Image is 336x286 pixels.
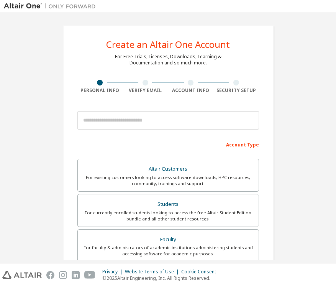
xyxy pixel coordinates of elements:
[84,271,95,279] img: youtube.svg
[168,87,214,94] div: Account Info
[4,2,100,10] img: Altair One
[102,275,221,281] p: © 2025 Altair Engineering, Inc. All Rights Reserved.
[123,87,168,94] div: Verify Email
[46,271,54,279] img: facebook.svg
[72,271,80,279] img: linkedin.svg
[82,234,254,245] div: Faculty
[106,40,230,49] div: Create an Altair One Account
[213,87,259,94] div: Security Setup
[82,164,254,174] div: Altair Customers
[82,174,254,187] div: For existing customers looking to access software downloads, HPC resources, community, trainings ...
[125,269,181,275] div: Website Terms of Use
[59,271,67,279] img: instagram.svg
[82,199,254,210] div: Students
[82,245,254,257] div: For faculty & administrators of academic institutions administering students and accessing softwa...
[181,269,221,275] div: Cookie Consent
[82,210,254,222] div: For currently enrolled students looking to access the free Altair Student Edition bundle and all ...
[2,271,42,279] img: altair_logo.svg
[77,87,123,94] div: Personal Info
[102,269,125,275] div: Privacy
[115,54,221,66] div: For Free Trials, Licenses, Downloads, Learning & Documentation and so much more.
[77,138,259,150] div: Account Type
